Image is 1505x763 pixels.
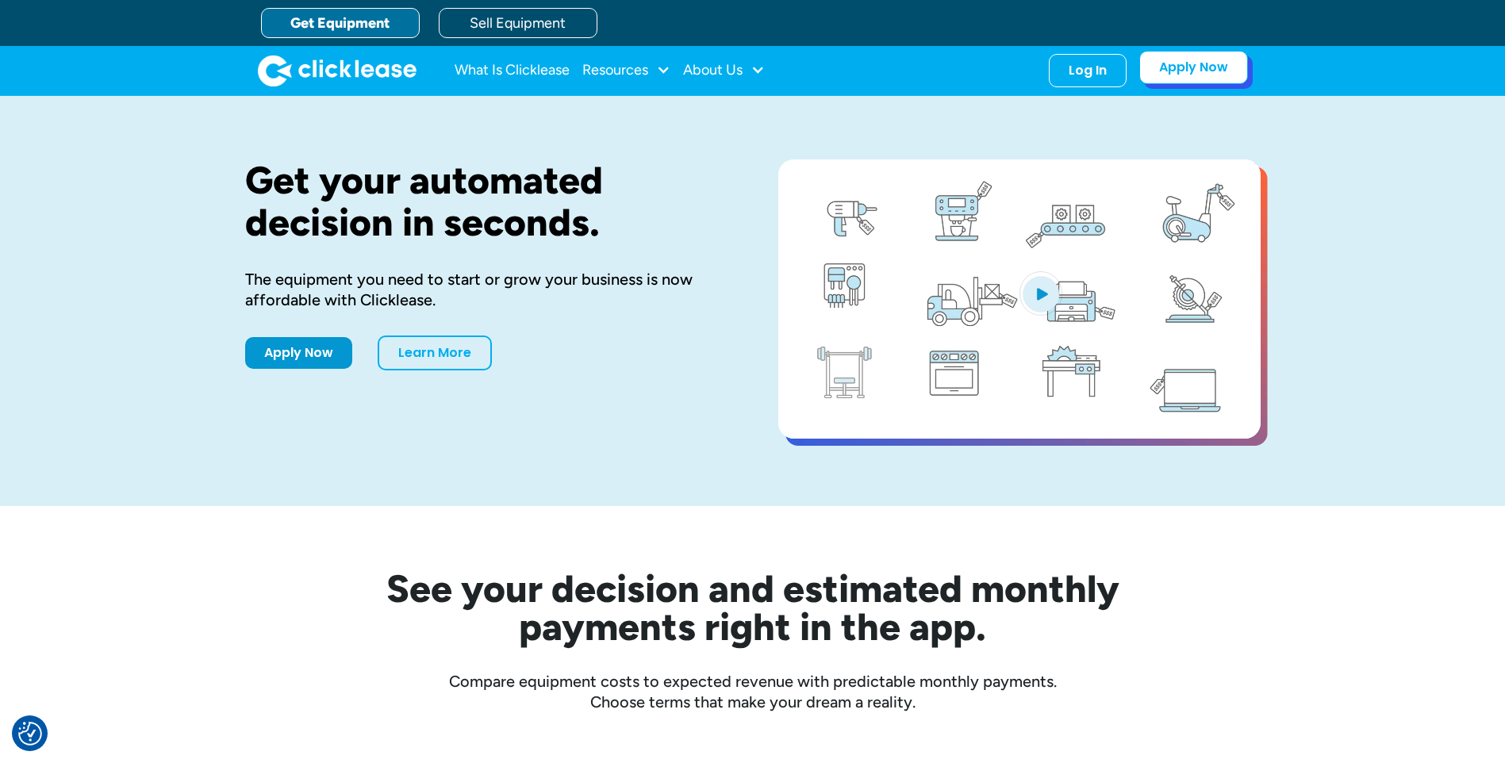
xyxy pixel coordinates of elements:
img: Blue play button logo on a light blue circular background [1019,271,1062,316]
img: Clicklease logo [258,55,417,86]
a: Apply Now [245,337,352,369]
button: Consent Preferences [18,722,42,746]
a: Learn More [378,335,492,370]
h1: Get your automated decision in seconds. [245,159,728,243]
a: Sell Equipment [439,8,597,38]
div: Compare equipment costs to expected revenue with predictable monthly payments. Choose terms that ... [245,671,1261,712]
div: Resources [582,55,670,86]
div: The equipment you need to start or grow your business is now affordable with Clicklease. [245,269,728,310]
img: Revisit consent button [18,722,42,746]
div: Log In [1069,63,1107,79]
a: Get Equipment [261,8,420,38]
a: What Is Clicklease [455,55,570,86]
a: home [258,55,417,86]
div: About Us [683,55,765,86]
a: Apply Now [1139,51,1248,84]
a: open lightbox [778,159,1261,439]
h2: See your decision and estimated monthly payments right in the app. [309,569,1197,646]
